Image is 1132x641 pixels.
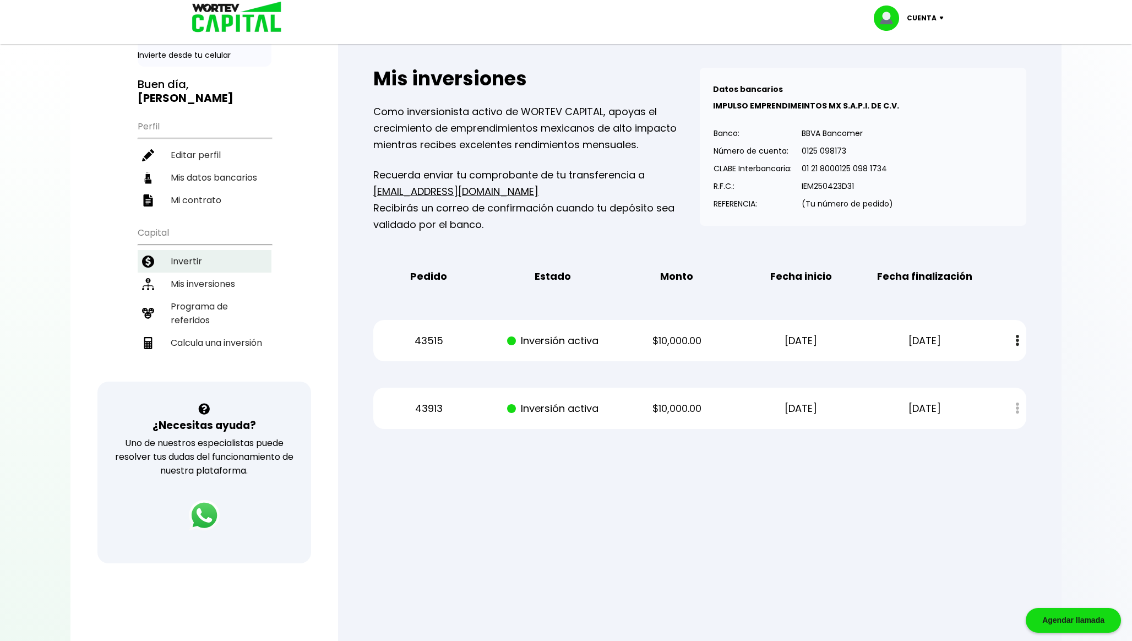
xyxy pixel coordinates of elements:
img: calculadora-icon.17d418c4.svg [142,337,154,349]
a: Programa de referidos [138,295,271,332]
p: [DATE] [749,333,853,349]
a: Editar perfil [138,144,271,166]
p: [DATE] [749,400,853,417]
img: inversiones-icon.6695dc30.svg [142,278,154,290]
b: IMPULSO EMPRENDIMEINTOS MX S.A.P.I. DE C.V. [713,100,899,111]
p: Número de cuenta: [714,143,792,159]
a: Mis inversiones [138,273,271,295]
a: Calcula una inversión [138,332,271,354]
ul: Capital [138,220,271,382]
p: Cuenta [907,10,937,26]
a: Invertir [138,250,271,273]
b: Monto [660,268,693,285]
img: recomiendanos-icon.9b8e9327.svg [142,307,154,319]
p: REFERENCIA: [714,195,792,212]
p: [DATE] [873,400,977,417]
p: Uno de nuestros especialistas puede resolver tus dudas del funcionamiento de nuestra plataforma. [112,436,297,477]
b: Datos bancarios [713,84,783,95]
img: editar-icon.952d3147.svg [142,149,154,161]
p: Banco: [714,125,792,142]
b: Fecha finalización [877,268,972,285]
p: R.F.C.: [714,178,792,194]
p: 43913 [377,400,481,417]
img: profile-image [874,6,907,31]
b: Pedido [410,268,447,285]
b: Fecha inicio [770,268,832,285]
p: Inversión activa [500,333,605,349]
h3: ¿Necesitas ayuda? [153,417,256,433]
a: Mi contrato [138,189,271,211]
p: Invierte desde tu celular [138,50,271,61]
b: Estado [535,268,571,285]
p: (Tu número de pedido) [802,195,893,212]
p: Recuerda enviar tu comprobante de tu transferencia a Recibirás un correo de confirmación cuando t... [373,167,700,233]
p: Como inversionista activo de WORTEV CAPITAL, apoyas el crecimiento de emprendimientos mexicanos d... [373,104,700,153]
p: [DATE] [873,333,977,349]
h3: Buen día, [138,78,271,105]
p: 01 21 8000125 098 1734 [802,160,893,177]
img: logos_whatsapp-icon.242b2217.svg [189,500,220,531]
p: $10,000.00 [624,400,729,417]
p: BBVA Bancomer [802,125,893,142]
a: [EMAIL_ADDRESS][DOMAIN_NAME] [373,184,538,198]
p: CLABE Interbancaria: [714,160,792,177]
ul: Perfil [138,114,271,211]
p: IEM250423D31 [802,178,893,194]
p: 43515 [377,333,481,349]
a: Mis datos bancarios [138,166,271,189]
img: datos-icon.10cf9172.svg [142,172,154,184]
p: 0125 098173 [802,143,893,159]
b: [PERSON_NAME] [138,90,233,106]
img: contrato-icon.f2db500c.svg [142,194,154,207]
img: icon-down [937,17,951,20]
img: invertir-icon.b3b967d7.svg [142,256,154,268]
p: $10,000.00 [624,333,729,349]
p: Inversión activa [500,400,605,417]
div: Agendar llamada [1026,608,1121,633]
h2: Mis inversiones [373,68,700,90]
